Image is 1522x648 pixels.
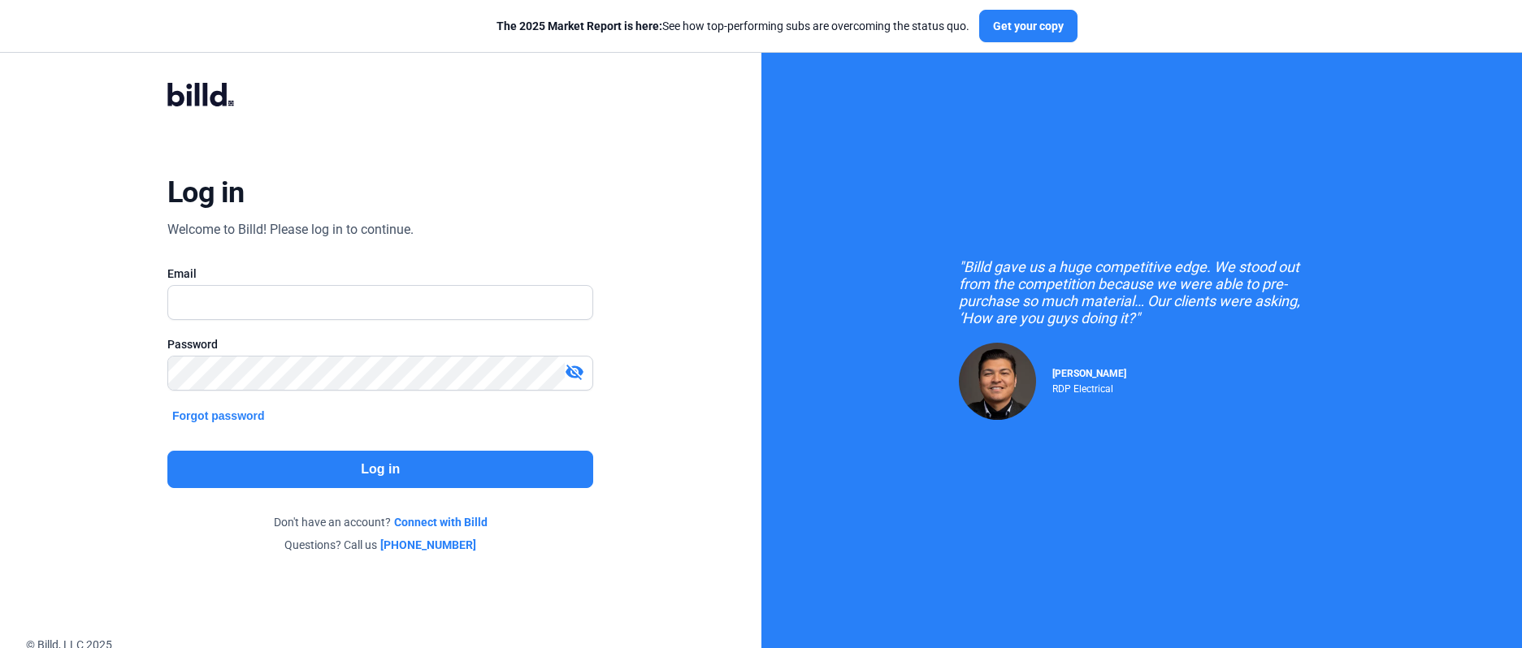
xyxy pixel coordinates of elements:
span: [PERSON_NAME] [1052,368,1126,379]
div: "Billd gave us a huge competitive edge. We stood out from the competition because we were able to... [959,258,1325,326]
div: See how top-performing subs are overcoming the status quo. [496,18,969,34]
div: Don't have an account? [167,514,593,530]
div: Questions? Call us [167,537,593,553]
mat-icon: visibility_off [565,362,584,382]
div: Password [167,336,593,352]
div: Log in [167,175,245,210]
button: Forgot password [167,407,270,425]
button: Log in [167,451,593,488]
button: Get your copy [979,10,1078,42]
div: Email [167,266,593,282]
span: The 2025 Market Report is here: [496,19,662,32]
div: RDP Electrical [1052,379,1126,395]
a: Connect with Billd [394,514,488,530]
a: [PHONE_NUMBER] [380,537,476,553]
div: Welcome to Billd! Please log in to continue. [167,220,414,240]
img: Raul Pacheco [959,343,1036,420]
